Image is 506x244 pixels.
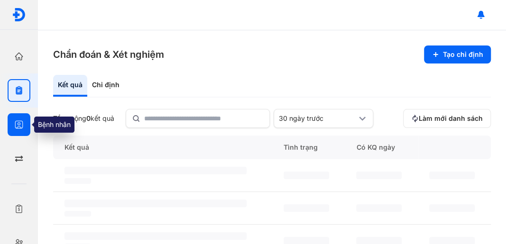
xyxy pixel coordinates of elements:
[429,172,475,179] span: ‌
[279,114,357,123] div: 30 ngày trước
[87,75,124,97] div: Chỉ định
[64,199,247,207] span: ‌
[356,172,402,179] span: ‌
[64,178,91,184] span: ‌
[419,114,483,123] span: Làm mới danh sách
[64,232,247,240] span: ‌
[345,136,418,159] div: Có KQ ngày
[284,172,329,179] span: ‌
[356,204,402,212] span: ‌
[64,211,91,217] span: ‌
[403,109,491,128] button: Làm mới danh sách
[53,75,87,97] div: Kết quả
[429,204,475,212] span: ‌
[12,8,26,22] img: logo
[64,167,247,174] span: ‌
[424,45,491,63] button: Tạo chỉ định
[53,48,164,61] h3: Chẩn đoán & Xét nghiệm
[272,136,345,159] div: Tình trạng
[86,114,91,122] span: 0
[284,204,329,212] span: ‌
[53,136,272,159] div: Kết quả
[53,114,114,123] div: Tổng cộng kết quả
